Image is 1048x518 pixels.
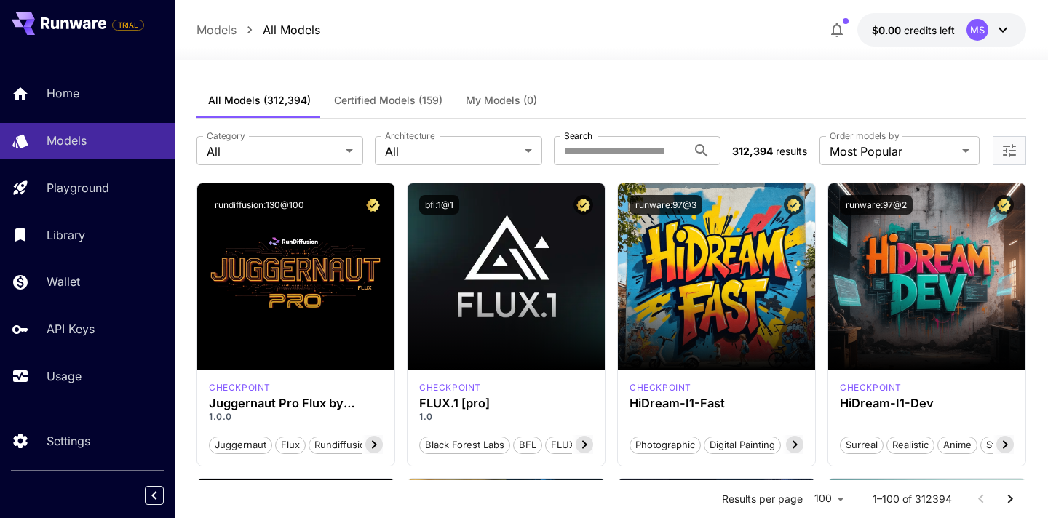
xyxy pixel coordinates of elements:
button: Stylized [980,435,1027,454]
span: Photographic [630,438,700,453]
button: Anime [937,435,977,454]
span: Surreal [841,438,883,453]
span: Most Popular [830,143,956,160]
p: checkpoint [419,381,481,394]
span: results [776,145,807,157]
h3: Juggernaut Pro Flux by RunDiffusion [209,397,383,410]
span: All [207,143,340,160]
div: Collapse sidebar [156,482,175,509]
span: FLUX.1 [pro] [546,438,612,453]
button: rundiffusion [309,435,377,454]
p: 1.0.0 [209,410,383,423]
span: Black Forest Labs [420,438,509,453]
button: runware:97@2 [840,195,913,215]
button: Open more filters [1001,142,1018,160]
h3: HiDream-I1-Dev [840,397,1014,410]
button: runware:97@3 [630,195,702,215]
p: checkpoint [209,381,271,394]
span: Certified Models (159) [334,94,442,107]
p: Library [47,226,85,244]
p: Usage [47,367,82,385]
span: TRIAL [113,20,143,31]
span: 312,394 [732,145,773,157]
button: juggernaut [209,435,272,454]
button: Surreal [840,435,884,454]
span: rundiffusion [309,438,376,453]
div: fluxpro [419,381,481,394]
p: Home [47,84,79,102]
p: 1.0 [419,410,593,423]
p: Wallet [47,273,80,290]
p: Settings [47,432,90,450]
button: rundiffusion:130@100 [209,195,310,215]
button: flux [275,435,306,454]
h3: HiDream-I1-Fast [630,397,803,410]
button: Certified Model – Vetted for best performance and includes a commercial license. [573,195,593,215]
h3: FLUX.1 [pro] [419,397,593,410]
button: Collapse sidebar [145,486,164,505]
button: Digital Painting [704,435,781,454]
div: 100 [809,488,849,509]
p: Models [47,132,87,149]
span: Digital Painting [704,438,780,453]
span: Add your payment card to enable full platform functionality. [112,16,144,33]
span: credits left [904,24,955,36]
button: Certified Model – Vetted for best performance and includes a commercial license. [363,195,383,215]
button: Realistic [886,435,934,454]
button: FLUX.1 [pro] [545,435,613,454]
div: MS [966,19,988,41]
span: Anime [938,438,977,453]
button: Certified Model – Vetted for best performance and includes a commercial license. [784,195,803,215]
button: Certified Model – Vetted for best performance and includes a commercial license. [994,195,1014,215]
a: Models [196,21,237,39]
label: Search [564,129,592,142]
div: $0.00 [872,23,955,38]
button: Go to next page [996,485,1025,514]
span: All [385,143,518,160]
span: flux [276,438,305,453]
label: Category [207,129,245,142]
p: Playground [47,179,109,196]
p: 1–100 of 312394 [873,492,952,506]
button: bfl:1@1 [419,195,459,215]
label: Architecture [385,129,434,142]
p: API Keys [47,320,95,338]
div: HiDream Dev [840,381,902,394]
p: Results per page [722,492,803,506]
a: All Models [263,21,320,39]
button: BFL [513,435,542,454]
span: Realistic [887,438,934,453]
button: $0.00MS [857,13,1026,47]
button: Black Forest Labs [419,435,510,454]
span: BFL [514,438,541,453]
span: juggernaut [210,438,271,453]
label: Order models by [830,129,899,142]
p: checkpoint [630,381,691,394]
p: checkpoint [840,381,902,394]
div: FLUX.1 D [209,381,271,394]
nav: breadcrumb [196,21,320,39]
span: $0.00 [872,24,904,36]
span: All Models (312,394) [208,94,311,107]
div: HiDream Fast [630,381,691,394]
button: Photographic [630,435,701,454]
span: Stylized [981,438,1026,453]
span: My Models (0) [466,94,537,107]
